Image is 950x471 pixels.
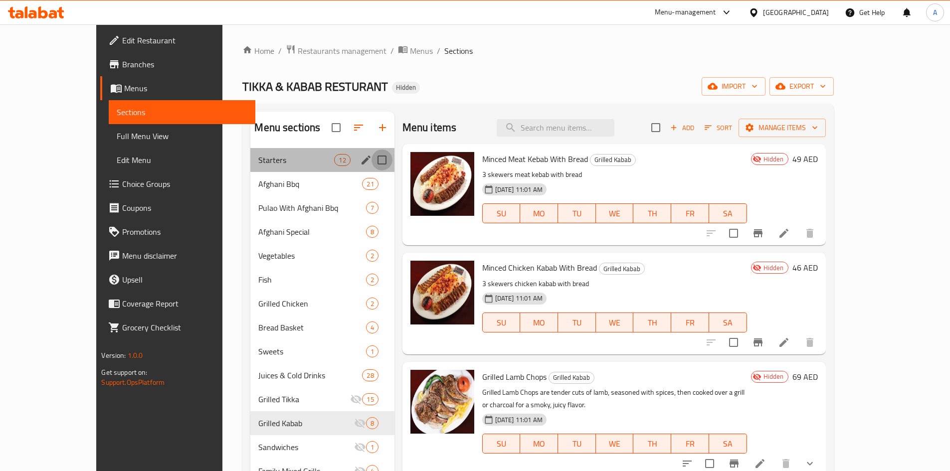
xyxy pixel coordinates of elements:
[637,437,667,451] span: TH
[250,220,394,244] div: Afghani Special8
[250,268,394,292] div: Fish2
[675,437,705,451] span: FR
[524,206,554,221] span: MO
[633,313,671,332] button: TH
[599,263,644,275] span: Grilled Kabab
[633,434,671,454] button: TH
[100,52,255,76] a: Branches
[746,221,770,245] button: Branch-specific-item
[100,76,255,100] a: Menus
[100,292,255,315] a: Coverage Report
[549,372,594,383] span: Grilled Kabab
[705,122,732,134] span: Sort
[763,7,829,18] div: [GEOGRAPHIC_DATA]
[702,77,765,96] button: import
[367,443,378,452] span: 1
[100,268,255,292] a: Upsell
[778,336,790,348] a: Edit menu item
[709,203,747,223] button: SA
[101,349,126,362] span: Version:
[362,393,378,405] div: items
[549,372,594,384] div: Grilled Kabab
[367,419,378,428] span: 8
[491,185,547,194] span: [DATE] 11:01 AM
[122,226,247,238] span: Promotions
[713,315,743,330] span: SA
[637,315,667,330] span: TH
[250,363,394,387] div: Juices & Cold Drinks28
[482,152,588,166] span: Minced Meat Kebab With Bread
[363,395,378,404] span: 15
[250,435,394,459] div: Sandwiches1
[258,226,366,238] div: Afghani Special
[675,315,705,330] span: FR
[558,313,596,332] button: TU
[410,152,474,216] img: Minced Meat Kebab With Bread
[363,179,378,189] span: 21
[482,278,747,290] p: 3 skewers chicken kabab with bread
[250,196,394,220] div: Pulao With Afghani Bbq7
[713,206,743,221] span: SA
[709,313,747,332] button: SA
[367,275,378,285] span: 2
[792,370,818,384] h6: 69 AED
[258,345,366,357] span: Sweets
[122,274,247,286] span: Upsell
[778,227,790,239] a: Edit menu item
[334,154,350,166] div: items
[392,83,420,92] span: Hidden
[258,369,362,381] div: Juices & Cold Drinks
[122,250,247,262] span: Menu disclaimer
[655,6,716,18] div: Menu-management
[367,347,378,356] span: 1
[258,250,366,262] span: Vegetables
[254,120,320,135] h2: Menu sections
[250,172,394,196] div: Afghani Bbq21
[760,372,788,381] span: Hidden
[367,227,378,237] span: 8
[709,434,747,454] button: SA
[739,119,826,137] button: Manage items
[335,156,350,165] span: 12
[798,330,822,354] button: delete
[487,315,517,330] span: SU
[122,34,247,46] span: Edit Restaurant
[633,203,671,223] button: TH
[250,244,394,268] div: Vegetables2
[359,153,374,167] button: edit
[558,203,596,223] button: TU
[242,75,388,98] span: TIKKA & KABAB RESTURANT
[258,393,350,405] span: Grilled Tikka
[671,203,709,223] button: FR
[366,250,379,262] div: items
[362,178,378,190] div: items
[402,120,457,135] h2: Menu items
[710,80,758,93] span: import
[258,274,366,286] div: Fish
[366,274,379,286] div: items
[666,120,698,136] span: Add item
[596,434,634,454] button: WE
[101,376,165,389] a: Support.OpsPlatform
[100,172,255,196] a: Choice Groups
[760,155,788,164] span: Hidden
[482,369,547,384] span: Grilled Lamb Chops
[671,313,709,332] button: FR
[491,294,547,303] span: [DATE] 11:01 AM
[520,313,558,332] button: MO
[723,223,744,244] span: Select to update
[398,44,433,57] a: Menus
[366,202,379,214] div: items
[366,226,379,238] div: items
[596,203,634,223] button: WE
[362,369,378,381] div: items
[366,441,379,453] div: items
[392,82,420,94] div: Hidden
[286,44,386,57] a: Restaurants management
[326,117,347,138] span: Select all sections
[258,298,366,310] span: Grilled Chicken
[804,458,816,470] svg: Show Choices
[482,168,747,181] p: 3 skewers meat kebab with bread
[675,206,705,221] span: FR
